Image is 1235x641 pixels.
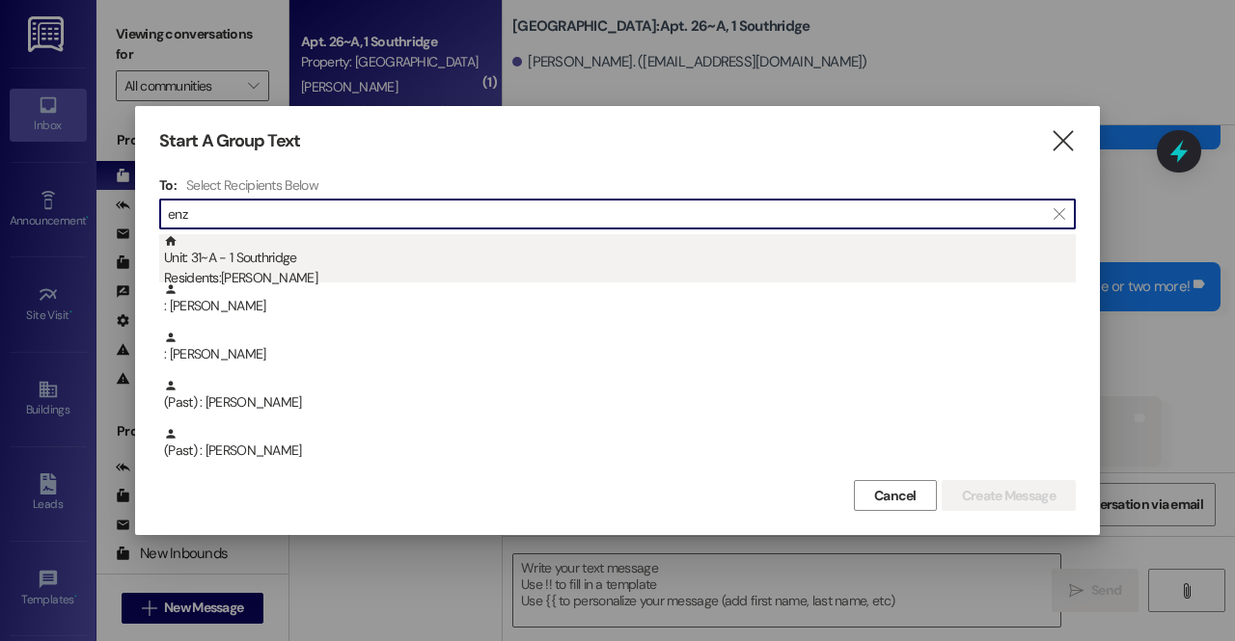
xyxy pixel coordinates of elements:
[168,200,1044,227] input: Search for any contact or apartment
[942,480,1076,511] button: Create Message
[164,427,1076,461] div: (Past) : [PERSON_NAME]
[1050,131,1076,151] i: 
[874,486,917,506] span: Cancel
[159,379,1076,427] div: (Past) : [PERSON_NAME]
[159,130,300,152] h3: Start A Group Text
[186,176,318,194] h4: Select Recipients Below
[159,331,1076,379] div: : [PERSON_NAME]
[164,234,1076,289] div: Unit: 31~A - 1 Southridge
[164,282,1076,316] div: : [PERSON_NAME]
[1054,206,1064,222] i: 
[164,268,1076,288] div: Residents: [PERSON_NAME]
[164,379,1076,413] div: (Past) : [PERSON_NAME]
[164,331,1076,364] div: : [PERSON_NAME]
[1044,200,1075,228] button: Clear text
[159,282,1076,331] div: : [PERSON_NAME]
[854,480,937,511] button: Cancel
[159,234,1076,282] div: Unit: 31~A - 1 SouthridgeResidents:[PERSON_NAME]
[159,176,177,194] h3: To:
[159,427,1076,475] div: (Past) : [PERSON_NAME]
[962,486,1056,506] span: Create Message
